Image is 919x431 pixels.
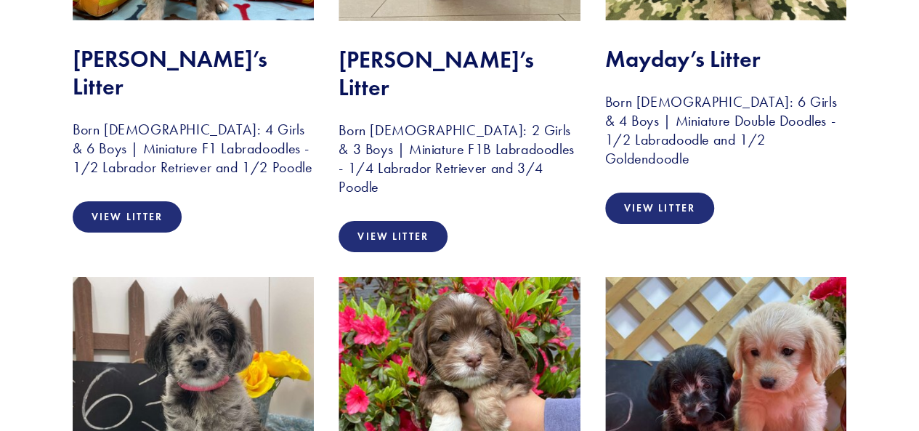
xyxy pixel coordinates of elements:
h2: [PERSON_NAME]’s Litter [339,46,580,102]
h2: Mayday’s Litter [605,45,846,73]
a: View Litter [605,193,714,224]
h3: Born [DEMOGRAPHIC_DATA]: 2 Girls & 3 Boys | Miniature F1B Labradoodles - 1/4 Labrador Retriever a... [339,121,580,196]
h3: Born [DEMOGRAPHIC_DATA]: 4 Girls & 6 Boys | Miniature F1 Labradoodles - 1/2 Labrador Retriever an... [73,120,314,177]
h2: [PERSON_NAME]’s Litter [73,45,314,101]
a: View Litter [73,201,182,233]
h3: Born [DEMOGRAPHIC_DATA]: 6 Girls & 4 Boys | Miniature Double Doodles - 1/2 Labradoodle and 1/2 Go... [605,92,846,168]
a: View Litter [339,221,448,252]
